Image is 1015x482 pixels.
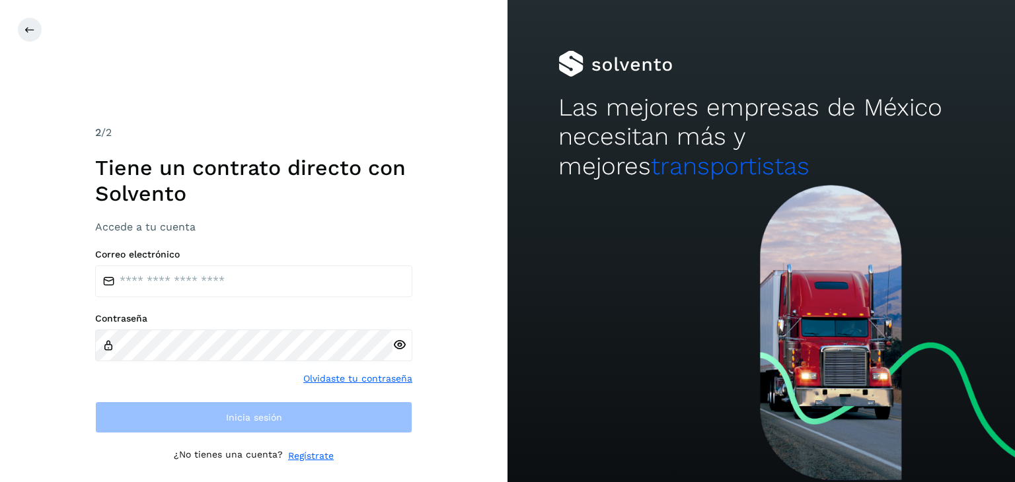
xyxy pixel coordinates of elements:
[95,126,101,139] span: 2
[558,93,964,181] h2: Las mejores empresas de México necesitan más y mejores
[651,152,809,180] span: transportistas
[95,313,412,324] label: Contraseña
[303,372,412,386] a: Olvidaste tu contraseña
[95,249,412,260] label: Correo electrónico
[288,449,334,463] a: Regístrate
[226,413,282,422] span: Inicia sesión
[174,449,283,463] p: ¿No tienes una cuenta?
[95,125,412,141] div: /2
[95,401,412,433] button: Inicia sesión
[95,221,412,233] h3: Accede a tu cuenta
[95,155,412,206] h1: Tiene un contrato directo con Solvento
